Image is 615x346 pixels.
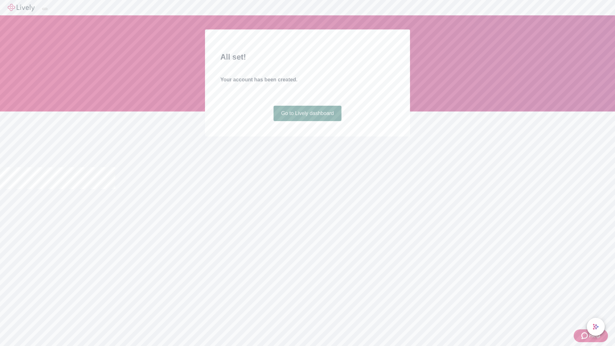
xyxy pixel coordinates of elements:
[574,329,608,342] button: Zendesk support iconHelp
[581,332,589,340] svg: Zendesk support icon
[42,8,47,10] button: Log out
[587,318,605,336] button: chat
[220,51,395,63] h2: All set!
[593,324,599,330] svg: Lively AI Assistant
[274,106,342,121] a: Go to Lively dashboard
[589,332,600,340] span: Help
[220,76,395,84] h4: Your account has been created.
[8,4,35,12] img: Lively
